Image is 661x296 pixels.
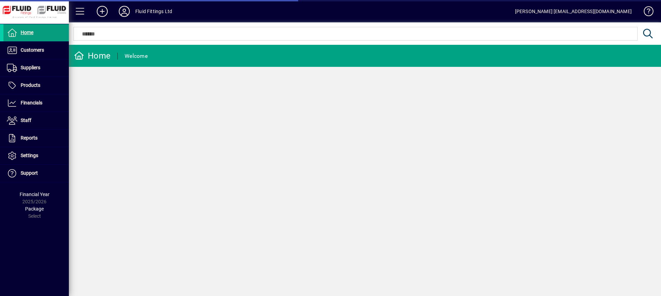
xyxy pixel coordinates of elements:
a: Knowledge Base [639,1,652,24]
span: Reports [21,135,38,141]
div: Home [74,50,111,61]
div: Fluid Fittings Ltd [135,6,172,17]
div: [PERSON_NAME] [EMAIL_ADDRESS][DOMAIN_NAME] [515,6,632,17]
a: Products [3,77,69,94]
span: Financial Year [20,192,50,197]
span: Financials [21,100,42,105]
span: Support [21,170,38,176]
a: Customers [3,42,69,59]
span: Settings [21,153,38,158]
a: Settings [3,147,69,164]
a: Reports [3,130,69,147]
a: Support [3,165,69,182]
span: Staff [21,118,31,123]
a: Suppliers [3,59,69,76]
a: Staff [3,112,69,129]
button: Profile [113,5,135,18]
span: Customers [21,47,44,53]
div: Welcome [125,51,148,62]
span: Home [21,30,33,35]
button: Add [91,5,113,18]
span: Products [21,82,40,88]
span: Suppliers [21,65,40,70]
span: Package [25,206,44,212]
a: Financials [3,94,69,112]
